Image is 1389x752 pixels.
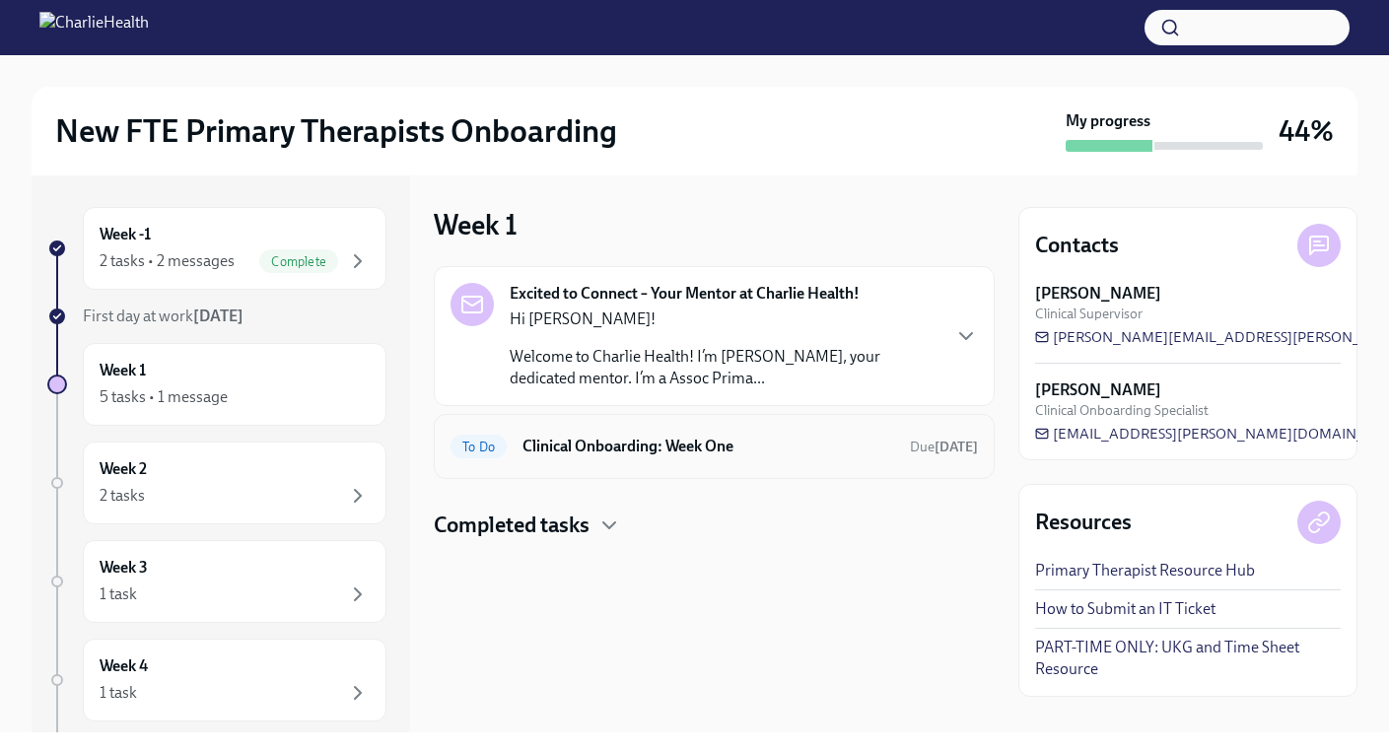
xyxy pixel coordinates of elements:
h4: Contacts [1035,231,1119,260]
h6: Week 4 [100,655,148,677]
a: Week 22 tasks [47,442,386,524]
h6: Week 1 [100,360,146,381]
h4: Completed tasks [434,511,590,540]
div: 2 tasks [100,485,145,507]
a: Week 15 tasks • 1 message [47,343,386,426]
span: Complete [259,254,338,269]
p: Welcome to Charlie Health! I’m [PERSON_NAME], your dedicated mentor. I’m a Assoc Prima... [510,346,938,389]
a: First day at work[DATE] [47,306,386,327]
a: Week -12 tasks • 2 messagesComplete [47,207,386,290]
h4: Resources [1035,508,1132,537]
strong: Excited to Connect – Your Mentor at Charlie Health! [510,283,860,305]
span: Due [910,439,978,455]
a: How to Submit an IT Ticket [1035,598,1215,620]
h3: Week 1 [434,207,518,242]
span: Clinical Supervisor [1035,305,1143,323]
div: 2 tasks • 2 messages [100,250,235,272]
span: September 28th, 2025 10:00 [910,438,978,456]
h3: 44% [1279,113,1334,149]
h6: Week 2 [100,458,147,480]
h6: Week 3 [100,557,148,579]
p: Hi [PERSON_NAME]! [510,308,938,330]
strong: [PERSON_NAME] [1035,379,1161,401]
strong: [DATE] [935,439,978,455]
span: First day at work [83,307,243,325]
img: CharlieHealth [39,12,149,43]
div: Completed tasks [434,511,995,540]
strong: My progress [1066,110,1150,132]
div: 5 tasks • 1 message [100,386,228,408]
a: Week 41 task [47,639,386,721]
a: PART-TIME ONLY: UKG and Time Sheet Resource [1035,637,1341,680]
span: To Do [451,440,507,454]
h6: Week -1 [100,224,151,245]
h6: Clinical Onboarding: Week One [522,436,894,457]
h2: New FTE Primary Therapists Onboarding [55,111,617,151]
a: Week 31 task [47,540,386,623]
div: 1 task [100,682,137,704]
a: To DoClinical Onboarding: Week OneDue[DATE] [451,431,978,462]
strong: [PERSON_NAME] [1035,283,1161,305]
a: Primary Therapist Resource Hub [1035,560,1255,581]
strong: [DATE] [193,307,243,325]
div: 1 task [100,583,137,605]
span: Clinical Onboarding Specialist [1035,401,1209,420]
